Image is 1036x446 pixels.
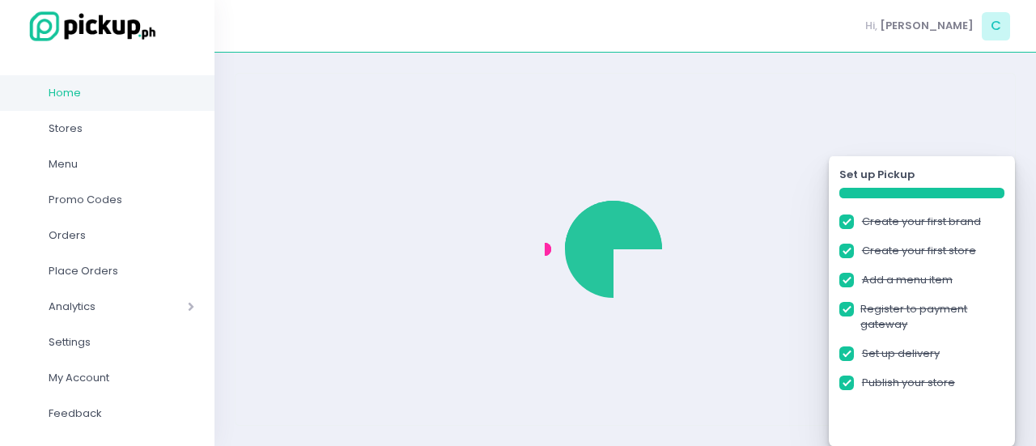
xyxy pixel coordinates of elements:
[860,301,1004,333] a: Register to payment gateway
[880,18,974,34] span: [PERSON_NAME]
[862,243,976,259] a: Create your first store
[49,83,194,104] span: Home
[49,118,194,139] span: Stores
[982,12,1010,40] span: C
[839,167,915,183] strong: Set up Pickup
[49,403,194,424] span: Feedback
[49,332,194,353] span: Settings
[49,367,194,389] span: My Account
[862,272,953,288] a: Add a menu item
[865,18,877,34] span: Hi,
[49,225,194,246] span: Orders
[49,189,194,210] span: Promo Codes
[862,214,981,230] a: Create your first brand
[49,261,194,282] span: Place Orders
[49,296,142,317] span: Analytics
[49,154,194,175] span: Menu
[20,9,158,44] img: logo
[862,346,940,362] a: Set up delivery
[862,375,955,391] a: Publish your store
